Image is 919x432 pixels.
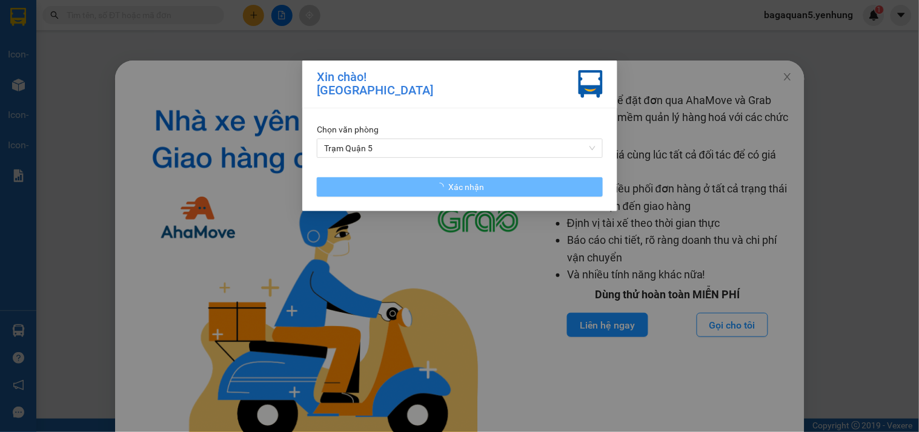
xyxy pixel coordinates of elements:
[579,70,603,98] img: vxr-icon
[317,123,603,136] div: Chọn văn phòng
[317,177,603,197] button: Xác nhận
[317,70,433,98] div: Xin chào! [GEOGRAPHIC_DATA]
[435,183,448,191] span: loading
[324,139,596,157] span: Trạm Quận 5
[448,180,484,194] span: Xác nhận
